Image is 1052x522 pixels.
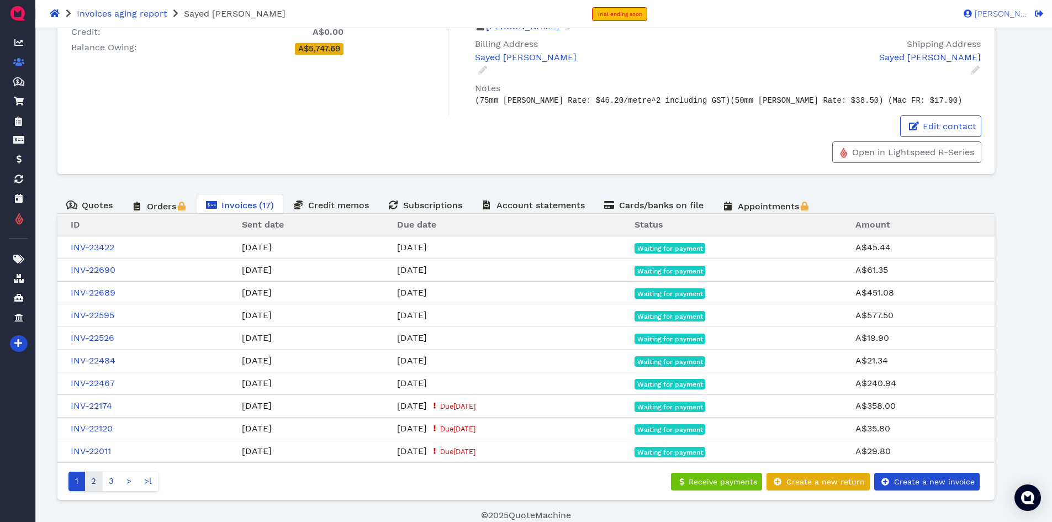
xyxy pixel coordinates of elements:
[71,242,114,252] a: INV-23422
[82,200,113,210] span: Quotes
[892,477,975,486] span: Create a new invoice
[397,242,427,252] span: [DATE]
[637,426,703,433] span: Waiting for payment
[397,355,427,366] span: [DATE]
[475,83,500,93] span: Notes
[242,242,272,252] span: [DATE]
[453,402,475,410] span: [DATE]
[855,378,896,388] span: A$240.94
[637,245,703,252] span: Waiting for payment
[738,201,799,212] span: Appointments
[71,333,114,343] a: INV-22526
[71,310,114,320] a: INV-22595
[68,472,85,491] a: Go to page number 1
[855,265,888,275] span: A$61.35
[242,446,272,456] span: [DATE]
[57,194,122,215] a: Quotes
[921,121,976,131] span: Edit contact
[766,473,870,491] button: Create a new return
[298,44,340,54] span: A$5,747.69
[71,287,115,298] a: INV-22689
[637,291,703,297] span: Waiting for payment
[475,95,985,107] pre: (75mm [PERSON_NAME] Rate: $46.20/metre^2 including GST)(50mm [PERSON_NAME] Rate: $38.50) (Mac FR:...
[592,7,647,21] a: Trial ending soon
[397,423,427,434] span: [DATE]
[874,473,980,491] button: Create a new invoice
[242,310,272,320] span: [DATE]
[397,378,427,388] span: [DATE]
[597,11,642,17] span: Trial ending soon
[475,51,722,76] a: Sayed [PERSON_NAME]
[637,358,703,365] span: Waiting for payment
[397,400,427,411] span: [DATE]
[496,200,585,210] span: Account statements
[619,200,704,210] span: Cards/banks on file
[378,194,472,215] a: Subscriptions
[57,509,995,522] footer: © 2025 QuoteMachine
[308,200,369,210] span: Credit memos
[839,147,848,159] img: lightspeed_flame_logo.png
[855,242,891,252] span: A$45.44
[184,8,286,19] span: Sayed [PERSON_NAME]
[242,378,272,388] span: [DATE]
[77,8,167,19] a: Invoices aging report
[71,355,115,366] a: INV-22484
[671,473,762,491] button: Receive payments
[71,265,115,275] a: INV-22690
[242,355,272,366] span: [DATE]
[313,27,343,37] span: A$0.00
[138,472,158,491] a: Go to last page
[855,310,894,320] span: A$577.50
[71,378,115,388] a: INV-22467
[259,200,274,210] span: ( 17 )
[71,423,113,434] a: INV-22120
[84,472,103,491] a: Go to page number 2
[70,202,73,207] tspan: $
[242,333,272,343] span: [DATE]
[855,219,890,230] span: Amount
[637,313,703,320] span: Waiting for payment
[855,355,888,366] span: A$21.34
[785,477,865,486] span: Create a new return
[855,287,894,298] span: A$451.08
[972,10,1027,18] span: [PERSON_NAME]
[475,51,722,64] div: Sayed [PERSON_NAME]
[440,425,475,433] span: Due
[397,219,436,230] span: Due date
[197,194,283,215] a: Invoices(17)
[242,423,272,434] span: [DATE]
[102,472,120,491] a: Go to page number 3
[397,310,427,320] span: [DATE]
[687,477,757,486] span: Receive payments
[635,219,663,230] span: Status
[855,400,896,411] span: A$358.00
[242,219,284,230] span: Sent date
[453,425,475,433] span: [DATE]
[147,201,176,212] span: Orders
[283,194,378,215] a: Credit memos
[472,194,594,215] a: Account statements
[397,333,427,343] span: [DATE]
[16,78,19,84] tspan: $
[71,219,80,230] span: ID
[637,449,703,456] span: Waiting for payment
[637,404,703,410] span: Waiting for payment
[900,115,981,137] a: Edit contact
[120,472,138,491] a: Go to next page
[855,333,889,343] span: A$19.90
[738,51,980,64] div: Sayed [PERSON_NAME]
[1014,484,1041,511] div: Open Intercom Messenger
[397,265,427,275] span: [DATE]
[71,400,112,411] a: INV-22174
[713,194,820,218] a: Appointments
[958,8,1027,18] a: [PERSON_NAME]
[242,265,272,275] span: [DATE]
[738,51,980,76] a: Sayed [PERSON_NAME]
[242,287,272,298] span: [DATE]
[637,336,703,342] span: Waiting for payment
[594,194,713,215] a: Cards/banks on file
[855,446,891,456] span: A$29.80
[637,381,703,388] span: Waiting for payment
[71,27,101,37] span: Credit:
[907,39,981,49] span: Shipping Address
